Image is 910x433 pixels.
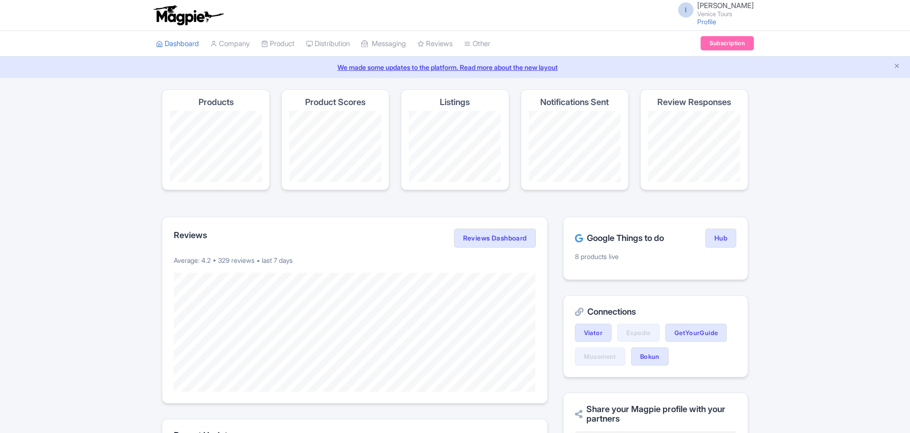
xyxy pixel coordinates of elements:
[575,324,612,342] a: Viator
[174,255,536,265] p: Average: 4.2 • 329 reviews • last 7 days
[575,233,664,243] h2: Google Things to do
[575,347,625,366] a: Musement
[151,5,225,26] img: logo-ab69f6fb50320c5b225c76a69d11143b.png
[893,61,900,72] button: Close announcement
[697,11,754,17] small: Venice Tours
[705,229,736,248] a: Hub
[697,18,716,26] a: Profile
[701,36,754,50] a: Subscription
[440,97,470,107] h4: Listings
[306,31,350,57] a: Distribution
[464,31,490,57] a: Other
[575,307,736,317] h2: Connections
[665,324,727,342] a: GetYourGuide
[454,229,536,248] a: Reviews Dashboard
[156,31,199,57] a: Dashboard
[361,31,406,57] a: Messaging
[174,231,207,240] h2: Reviews
[678,2,693,18] span: I
[575,404,736,423] h2: Share your Magpie profile with your partners
[697,1,754,10] span: [PERSON_NAME]
[210,31,250,57] a: Company
[6,62,904,72] a: We made some updates to the platform. Read more about the new layout
[417,31,453,57] a: Reviews
[540,97,609,107] h4: Notifications Sent
[631,347,669,366] a: Bokun
[657,97,731,107] h4: Review Responses
[261,31,295,57] a: Product
[673,2,754,17] a: I [PERSON_NAME] Venice Tours
[198,97,234,107] h4: Products
[305,97,366,107] h4: Product Scores
[575,251,736,261] p: 8 products live
[617,324,660,342] a: Expedia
